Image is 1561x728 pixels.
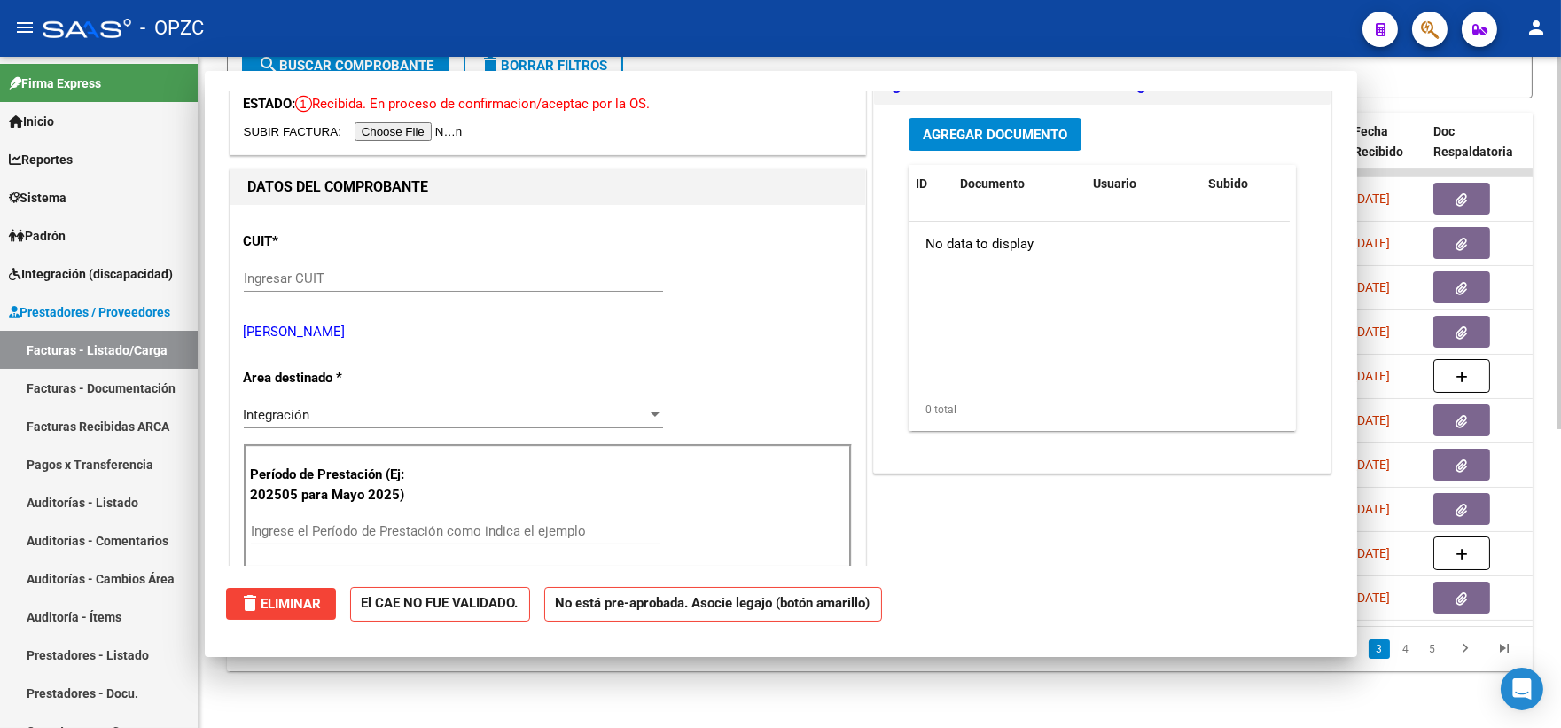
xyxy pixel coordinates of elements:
li: page 4 [1393,634,1419,664]
p: Período de Prestación (Ej: 202505 para Mayo 2025) [251,465,429,505]
div: Open Intercom Messenger [1501,668,1543,710]
span: Integración [244,407,310,423]
datatable-header-cell: Doc Respaldatoria [1426,113,1533,191]
mat-icon: delete [480,54,501,75]
span: ID [916,176,927,191]
span: Padrón [9,226,66,246]
span: Firma Express [9,74,101,93]
button: Eliminar [226,588,336,620]
span: Borrar Filtros [480,58,607,74]
strong: DATOS DEL COMPROBANTE [248,178,429,195]
p: CUIT [244,231,426,252]
span: Agregar Documento [923,127,1067,143]
a: go to next page [1448,639,1482,659]
span: [DATE] [1354,192,1390,206]
span: Sistema [9,188,66,207]
a: 3 [1369,639,1390,659]
span: [DATE] [1354,502,1390,516]
a: 4 [1395,639,1417,659]
span: Buscar Comprobante [258,58,433,74]
span: Usuario [1093,176,1136,191]
strong: El CAE NO FUE VALIDADO. [350,587,530,622]
datatable-header-cell: Documento [953,165,1086,203]
datatable-header-cell: ID [909,165,953,203]
span: Inicio [9,112,54,131]
span: [DATE] [1354,236,1390,250]
span: Documento [960,176,1025,191]
span: [DATE] [1354,413,1390,427]
span: Integración (discapacidad) [9,264,173,284]
span: Doc Respaldatoria [1433,124,1513,159]
span: Reportes [9,150,73,169]
span: [DATE] [1354,369,1390,383]
mat-icon: delete [240,592,261,614]
mat-icon: search [258,54,279,75]
div: 0 total [909,387,1297,432]
datatable-header-cell: Subido [1201,165,1290,203]
datatable-header-cell: Fecha Recibido [1346,113,1426,191]
p: Area destinado * [244,368,426,388]
mat-icon: menu [14,17,35,38]
span: Eliminar [240,596,322,612]
strong: No está pre-aprobada. Asocie legajo (botón amarillo) [544,587,882,622]
div: DOCUMENTACIÓN RESPALDATORIA [874,105,1331,473]
div: No data to display [909,222,1290,266]
span: - OPZC [140,9,204,48]
span: [DATE] [1354,325,1390,339]
span: Recibida. En proceso de confirmacion/aceptac por la OS. [296,96,651,112]
button: Agregar Documento [909,118,1081,151]
span: [DATE] [1354,280,1390,294]
mat-icon: person [1526,17,1547,38]
datatable-header-cell: Usuario [1086,165,1201,203]
li: page 3 [1366,634,1393,664]
a: go to first page [1237,639,1271,659]
span: Prestadores / Proveedores [9,302,170,322]
span: [DATE] [1354,458,1390,472]
p: [PERSON_NAME] [244,322,852,342]
a: go to previous page [1276,639,1310,659]
span: [DATE] [1354,546,1390,560]
span: ESTADO: [244,96,296,112]
span: Subido [1208,176,1248,191]
a: 5 [1422,639,1443,659]
li: page 5 [1419,634,1446,664]
a: go to last page [1487,639,1521,659]
span: Fecha Recibido [1354,124,1403,159]
span: [DATE] [1354,591,1390,605]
